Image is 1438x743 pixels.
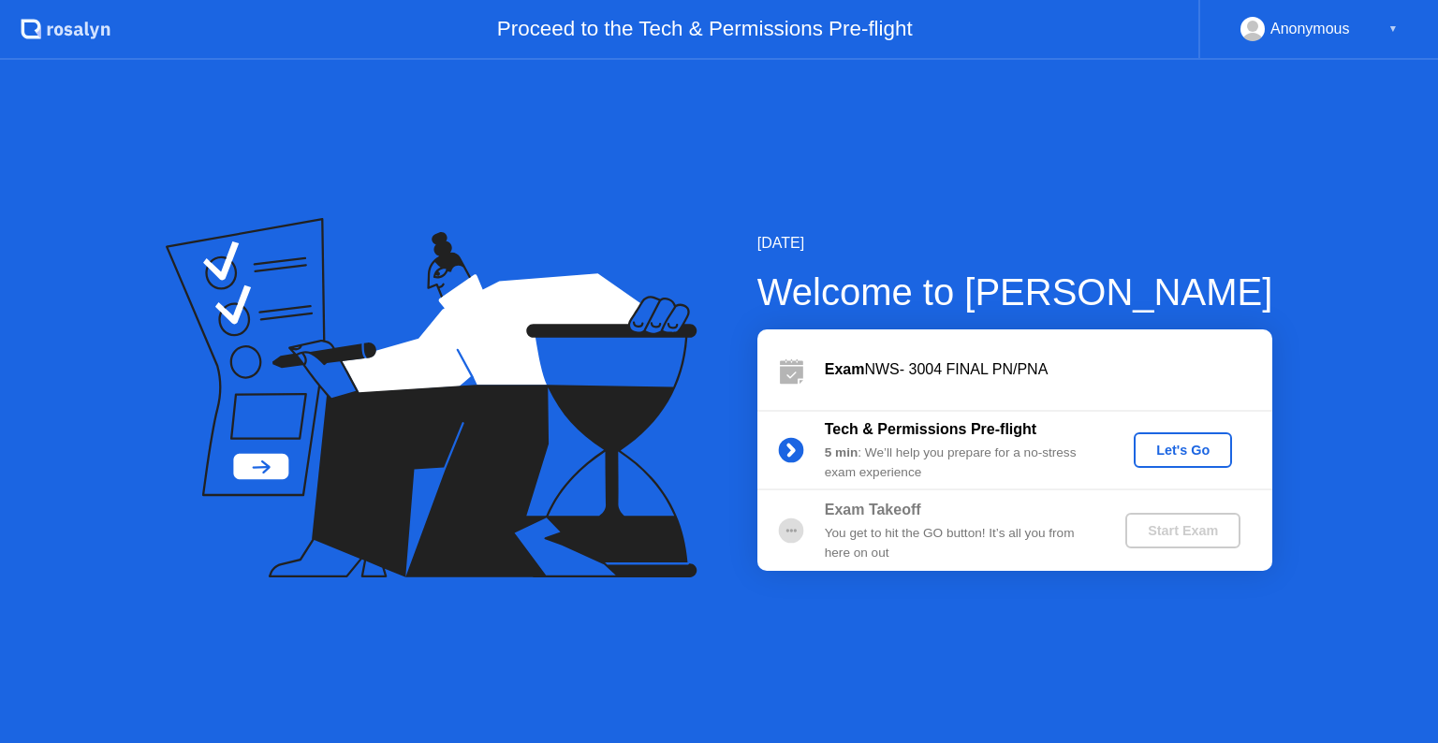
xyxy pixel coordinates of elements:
b: Exam Takeoff [825,502,921,517]
b: Tech & Permissions Pre-flight [825,421,1036,437]
div: ▼ [1388,17,1398,41]
div: Let's Go [1141,443,1225,458]
div: You get to hit the GO button! It’s all you from here on out [825,524,1094,562]
button: Let's Go [1134,432,1232,468]
div: Start Exam [1133,523,1233,538]
div: Welcome to [PERSON_NAME] [757,264,1273,320]
div: : We’ll help you prepare for a no-stress exam experience [825,444,1094,482]
b: Exam [825,361,865,377]
button: Start Exam [1125,513,1240,548]
b: 5 min [825,445,858,459]
div: [DATE] [757,232,1273,255]
div: NWS- 3004 FINAL PN/PNA [825,358,1272,381]
div: Anonymous [1270,17,1350,41]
